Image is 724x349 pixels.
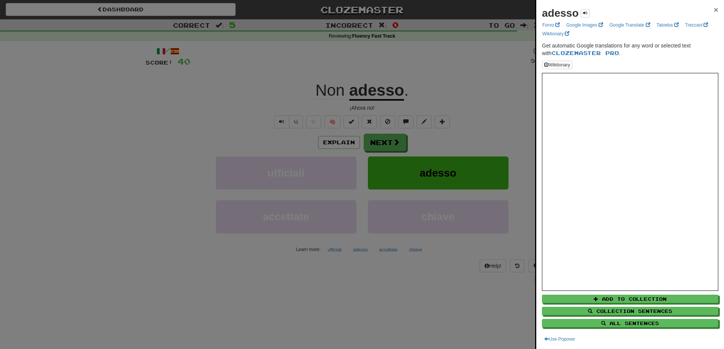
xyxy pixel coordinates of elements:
[542,307,718,315] button: Collection Sentences
[542,61,572,69] button: Wiktionary
[542,335,577,343] button: Use Popover
[607,21,653,29] a: Google Translate
[551,50,619,56] a: Clozemaster Pro
[542,319,718,327] button: All Sentences
[542,42,718,57] p: Get automatic Google translations for any word or selected text with .
[714,6,718,14] button: Close
[714,5,718,14] span: ×
[564,21,605,29] a: Google Images
[540,21,562,29] a: Forvo
[542,295,718,303] button: Add to Collection
[683,21,711,29] a: Treccani
[540,30,572,38] a: Wiktionary
[654,21,681,29] a: Tatoeba
[542,7,579,19] strong: adesso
